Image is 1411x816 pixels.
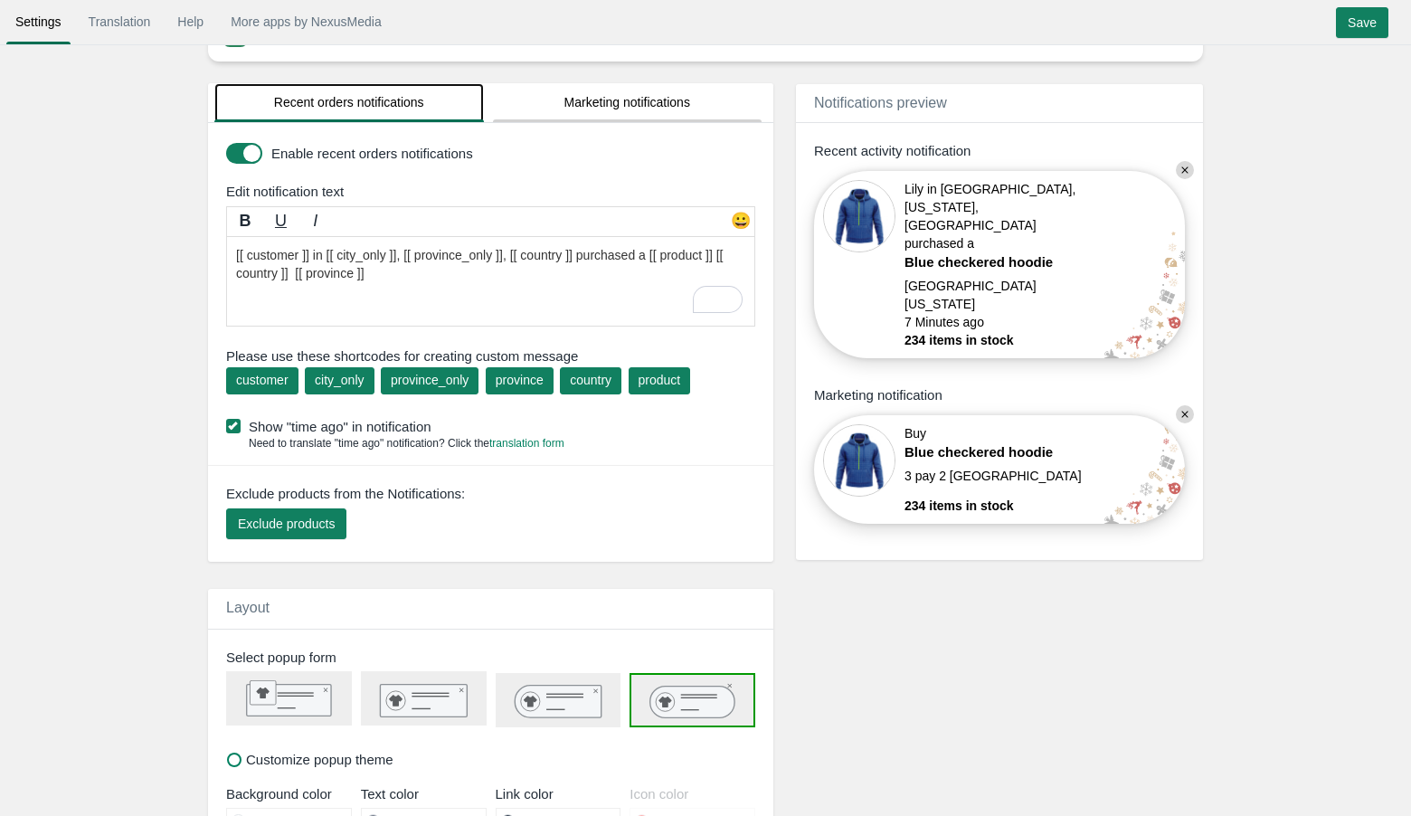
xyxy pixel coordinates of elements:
[814,95,947,110] span: Notifications preview
[496,784,621,803] div: Link color
[226,346,755,365] span: Please use these shortcodes for creating custom message
[496,371,544,389] div: province
[904,497,1014,515] span: 234 items in stock
[226,784,352,803] div: Background color
[814,141,1185,160] div: Recent activity notification
[236,371,289,389] div: customer
[80,5,160,38] a: Translation
[904,331,1014,349] span: 234 items in stock
[315,371,364,389] div: city_only
[814,385,1185,404] div: Marketing notification
[904,180,1094,312] div: Lily in [GEOGRAPHIC_DATA], [US_STATE], [GEOGRAPHIC_DATA] purchased a [GEOGRAPHIC_DATA] [US_STATE]
[226,508,346,539] button: Exclude products
[222,5,391,38] a: More apps by NexusMedia
[904,424,1094,497] div: Buy 3 pay 2 [GEOGRAPHIC_DATA]
[630,784,755,803] div: Icon color
[904,442,1094,461] a: Blue checkered hoodie
[275,212,287,230] u: U
[904,313,1002,331] span: 7 Minutes ago
[391,371,469,389] div: province_only
[227,750,393,769] label: Customize popup theme
[639,371,681,389] div: product
[168,5,213,38] a: Help
[238,517,335,531] span: Exclude products
[823,424,895,497] img: 80x80_sample.jpg
[213,182,778,201] div: Edit notification text
[904,252,1094,271] a: Blue checkered hoodie
[226,600,270,615] span: Layout
[313,212,317,230] i: I
[226,484,465,503] span: Exclude products from the Notifications:
[823,180,895,252] img: 80x80_sample.jpg
[570,371,611,389] div: country
[727,210,754,237] div: 😀
[361,784,487,803] div: Text color
[226,436,564,451] div: Need to translate "time ago" notification? Click the
[489,437,564,450] a: translation form
[226,236,755,327] textarea: To enrich screen reader interactions, please activate Accessibility in Grammarly extension settings
[493,83,762,122] a: Marketing notifications
[226,417,764,436] label: Show "time ago" in notification
[240,212,251,230] b: B
[271,144,751,163] label: Enable recent orders notifications
[1336,7,1388,38] input: Save
[213,648,778,667] div: Select popup form
[6,5,71,38] a: Settings
[214,83,484,122] a: Recent orders notifications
